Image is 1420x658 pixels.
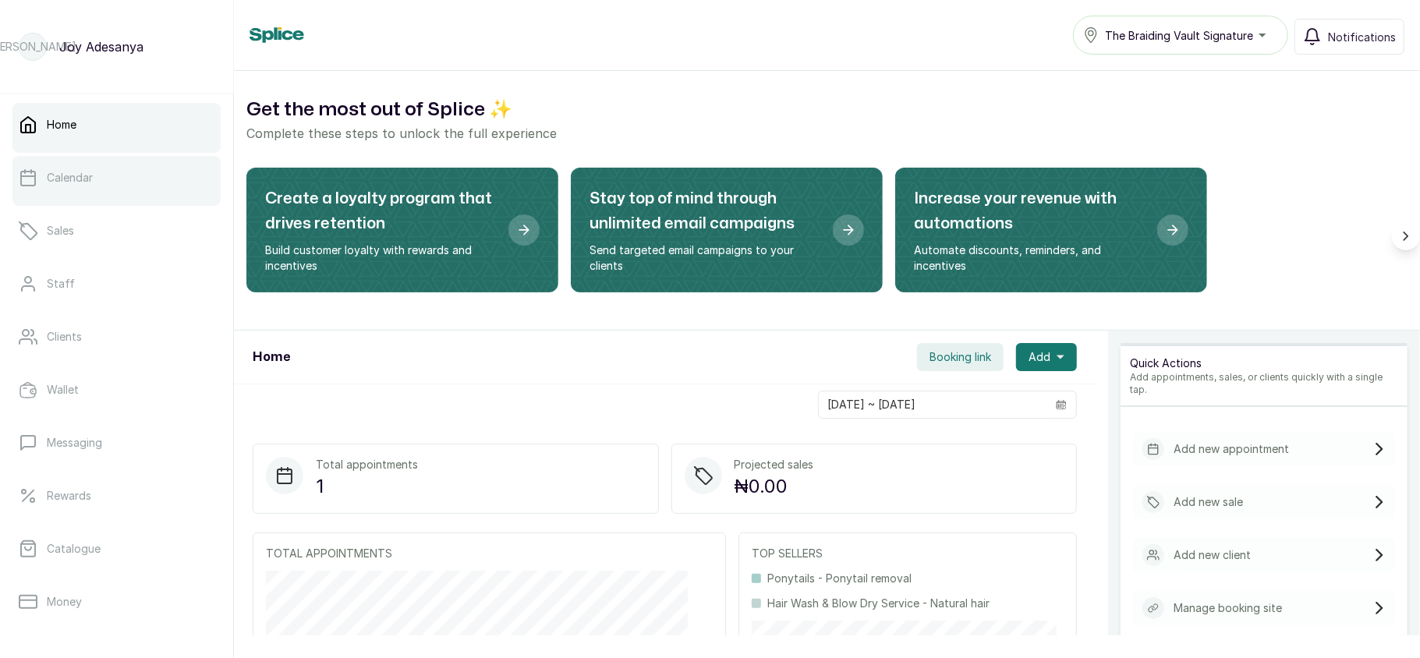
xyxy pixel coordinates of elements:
p: Add new client [1174,547,1251,563]
a: Sales [12,209,221,253]
p: Sales [47,223,74,239]
span: The Braiding Vault Signature [1105,27,1253,44]
button: Notifications [1294,19,1404,55]
p: Build customer loyalty with rewards and incentives [265,242,496,274]
a: Wallet [12,368,221,412]
span: Add [1029,349,1050,365]
p: Home [47,117,76,133]
p: Wallet [47,382,79,398]
p: Ponytails - Ponytail removal [767,571,912,586]
a: Home [12,103,221,147]
div: Create a loyalty program that drives retention [246,168,558,292]
button: Scroll right [1392,222,1420,250]
h2: Stay top of mind through unlimited email campaigns [590,186,820,236]
p: Total appointments [316,457,418,472]
a: Messaging [12,421,221,465]
p: Add new sale [1174,494,1243,510]
button: Add [1016,343,1077,371]
a: Rewards [12,474,221,518]
p: Quick Actions [1130,356,1398,371]
p: Add new appointment [1174,441,1289,457]
a: Calendar [12,156,221,200]
p: Send targeted email campaigns to your clients [590,242,820,274]
a: Money [12,580,221,624]
p: Calendar [47,170,93,186]
button: The Braiding Vault Signature [1073,16,1288,55]
h2: Create a loyalty program that drives retention [265,186,496,236]
a: Clients [12,315,221,359]
svg: calendar [1056,399,1067,410]
p: Complete these steps to unlock the full experience [246,124,1408,143]
div: Stay top of mind through unlimited email campaigns [571,168,883,292]
span: Booking link [930,349,991,365]
p: Rewards [47,488,91,504]
input: Select date [819,391,1046,418]
a: Catalogue [12,527,221,571]
p: TOP SELLERS [752,546,1064,561]
h1: Home [253,348,290,366]
p: 1 [316,472,418,501]
p: Automate discounts, reminders, and incentives [914,242,1145,274]
p: Money [47,594,82,610]
p: Projected sales [735,457,814,472]
p: Staff [47,276,75,292]
p: Add appointments, sales, or clients quickly with a single tap. [1130,371,1398,396]
span: Notifications [1328,29,1396,45]
button: Booking link [917,343,1004,371]
p: Manage booking site [1174,600,1282,616]
p: TOTAL APPOINTMENTS [266,546,713,561]
p: Hair Wash & Blow Dry Service - Natural hair [767,596,990,611]
p: Messaging [47,435,102,451]
p: Clients [47,329,82,345]
a: Staff [12,262,221,306]
h2: Get the most out of Splice ✨ [246,96,1408,124]
p: Catalogue [47,541,101,557]
p: Joy Adesanya [59,37,143,56]
div: Increase your revenue with automations [895,168,1207,292]
p: ₦0.00 [735,472,814,501]
h2: Increase your revenue with automations [914,186,1145,236]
